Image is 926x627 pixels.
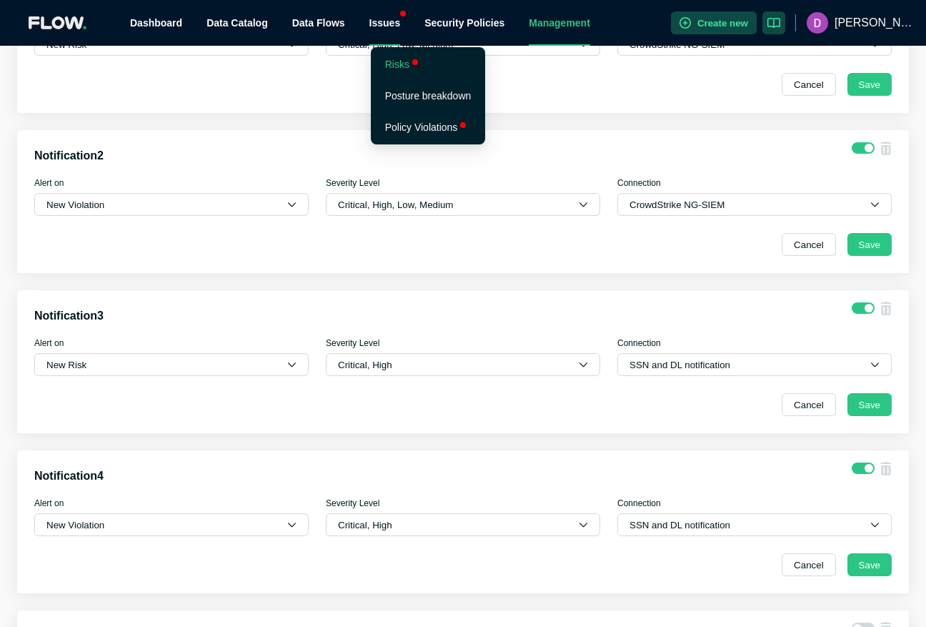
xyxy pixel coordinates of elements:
[617,496,892,510] p: Connection
[847,553,892,576] button: Save
[34,353,309,376] button: New Risk
[34,513,309,536] button: New Violation
[617,513,892,536] button: SSN and DL notification
[782,553,836,576] button: Cancel
[34,307,892,325] h3: Notification 3
[847,393,892,416] button: Save
[782,73,836,96] button: Cancel
[617,353,892,376] button: SSN and DL notification
[326,496,600,510] p: Severity Level
[292,17,345,29] span: Data Flows
[326,193,600,216] button: Critical, High, Low, Medium
[847,233,892,256] button: Save
[34,176,309,190] p: Alert on
[617,193,892,216] button: CrowdStrike NG-SIEM
[807,12,828,34] img: ACg8ocK2ynF0zJ6vSBvKouFYkA3CJWUmcc63HPL0vrMuHIrs9HcSpw=s96-c
[617,336,892,350] p: Connection
[34,496,309,510] p: Alert on
[326,336,600,350] p: Severity Level
[385,59,409,70] a: Risks
[385,90,472,102] a: Posture breakdown
[326,176,600,190] p: Severity Level
[34,336,309,350] p: Alert on
[782,393,836,416] button: Cancel
[424,17,504,29] a: Security Policies
[206,17,268,29] a: Data Catalog
[130,17,182,29] a: Dashboard
[34,147,892,164] h3: Notification 2
[671,11,757,34] button: Create new
[617,176,892,190] p: Connection
[326,353,600,376] button: Critical, High
[782,233,836,256] button: Cancel
[34,193,309,216] button: New Violation
[34,468,892,485] h3: Notification 4
[326,513,600,536] button: Critical, High
[847,73,892,96] button: Save
[385,122,458,133] a: Policy Violations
